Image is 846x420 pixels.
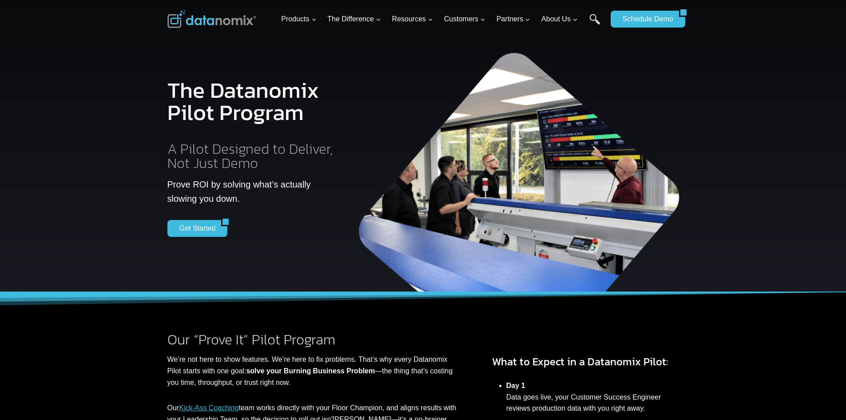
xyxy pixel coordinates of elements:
h3: What to Expect in a Datanomix Pilot: [492,354,679,370]
span: Customers [444,13,485,25]
a: Kick-Ass Coaching [179,404,238,412]
li: Data goes live, your Customer Success Engineer reviews production data with you right away. [506,375,679,419]
a: Search [589,14,600,34]
p: Prove ROI by solving what’s actually slowing you down. [167,177,339,206]
span: About Us [541,13,578,25]
h1: The Datanomix Pilot Program [167,72,339,131]
span: Partners [496,13,530,25]
nav: Primary Navigation [278,5,606,34]
h2: A Pilot Designed to Deliver, Not Just Demo [167,142,339,170]
a: Get Started [167,220,222,237]
h2: Our “Prove It” Pilot Program [167,332,457,347]
img: The Datanomix Production Monitoring Pilot Program [353,44,687,292]
strong: solve your Burning Business Problem [246,367,375,375]
strong: Day 1 [506,382,525,389]
span: The Difference [327,13,381,25]
span: Resources [392,13,433,25]
span: Products [281,13,316,25]
a: Schedule Demo [611,11,679,28]
p: We’re not here to show features. We’re here to fix problems. That’s why every Datanomix Pilot sta... [167,354,457,388]
img: Datanomix [167,10,256,28]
